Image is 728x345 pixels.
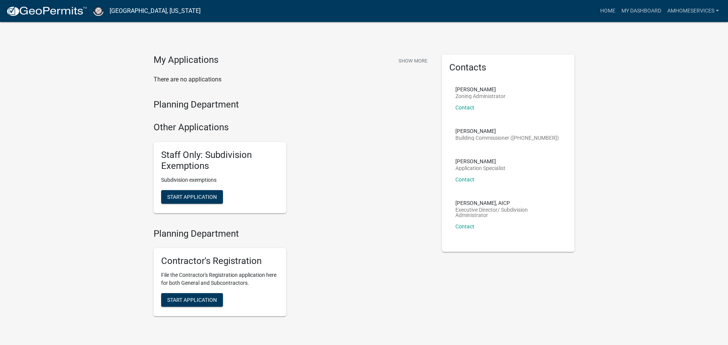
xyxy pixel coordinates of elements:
[455,223,474,229] a: Contact
[154,99,430,110] h4: Planning Department
[154,228,430,239] h4: Planning Department
[93,6,104,16] img: Cass County, Indiana
[455,165,505,171] p: Application Specialist
[455,87,505,92] p: [PERSON_NAME]
[455,105,474,111] a: Contact
[455,200,561,206] p: [PERSON_NAME], AICP
[161,293,223,307] button: Start Application
[455,94,505,99] p: Zoning Administrator
[161,150,279,172] h5: Staff Only: Subdivision Exemptions
[455,159,505,164] p: [PERSON_NAME]
[664,4,722,18] a: AMHomeServices
[110,5,201,17] a: [GEOGRAPHIC_DATA], [US_STATE]
[449,62,567,73] h5: Contacts
[161,256,279,267] h5: Contractor's Registration
[167,194,217,200] span: Start Application
[161,176,279,184] p: Subdivision exemptions
[167,297,217,303] span: Start Application
[161,271,279,287] p: File the Contractor's Registration application here for both General and Subcontractors.
[618,4,664,18] a: My Dashboard
[154,122,430,133] h4: Other Applications
[455,207,561,218] p: Executive Director/ Subdivision Administrator
[154,122,430,219] wm-workflow-list-section: Other Applications
[154,55,218,66] h4: My Applications
[395,55,430,67] button: Show More
[455,128,559,134] p: [PERSON_NAME]
[161,190,223,204] button: Start Application
[455,135,559,140] p: Building Commissioner ([PHONE_NUMBER])
[154,75,430,84] p: There are no applications
[597,4,618,18] a: Home
[455,176,474,183] a: Contact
